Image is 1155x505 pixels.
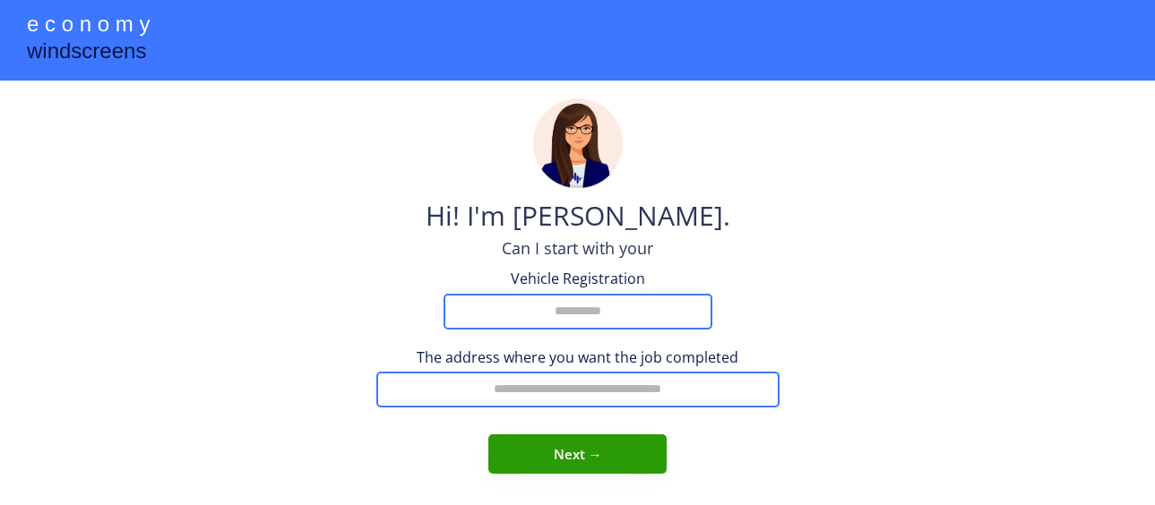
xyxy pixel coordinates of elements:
div: Hi! I'm [PERSON_NAME]. [426,197,730,237]
div: Can I start with your [502,237,653,260]
div: The address where you want the job completed [376,347,780,367]
div: e c o n o m y [27,9,150,43]
div: windscreens [27,36,146,71]
img: madeline.png [533,98,623,188]
div: Vehicle Registration [488,269,668,288]
button: Next → [488,434,667,474]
